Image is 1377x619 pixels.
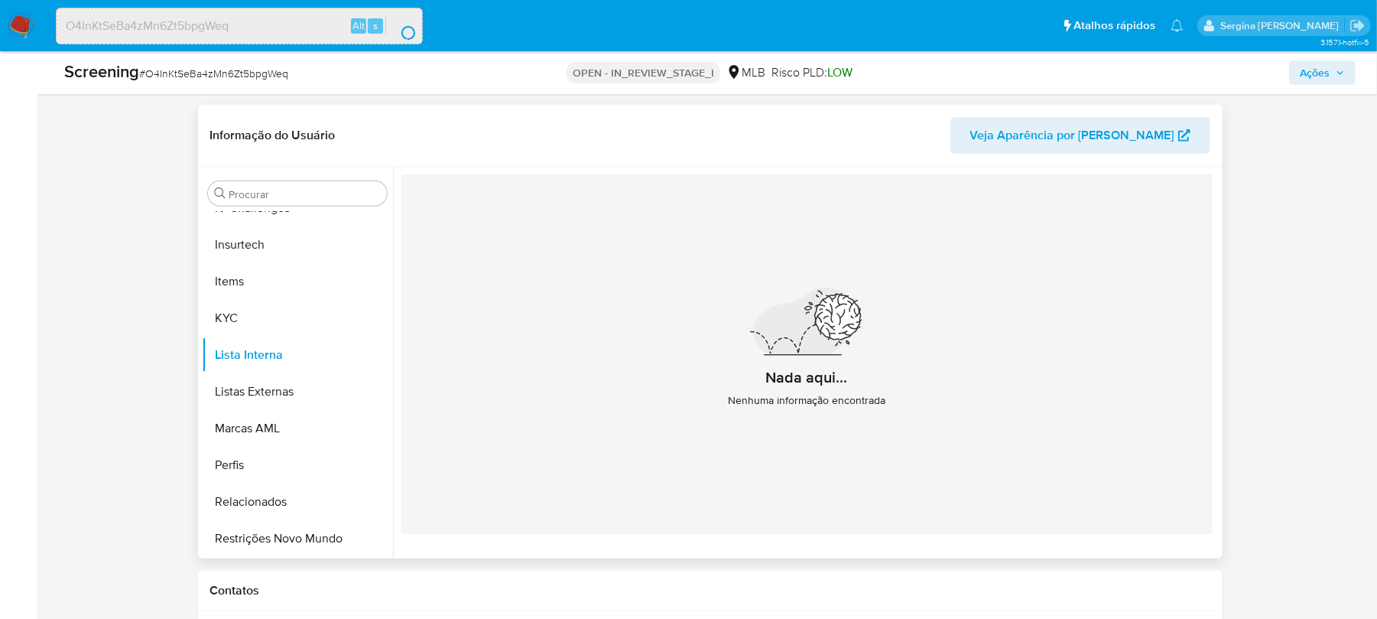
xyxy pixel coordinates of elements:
button: Veja Aparência por [PERSON_NAME] [950,117,1210,154]
b: Screening [64,59,139,83]
button: Listas Externas [202,373,393,410]
button: Relacionados [202,484,393,520]
button: Items [202,263,393,300]
button: Insurtech [202,226,393,263]
a: Sair [1349,18,1366,34]
div: MLB [726,64,765,81]
button: Lista Interna [202,337,393,373]
button: Ações [1289,60,1356,85]
a: Notificações [1171,19,1184,32]
input: Pesquise usuários ou casos... [57,16,422,36]
span: 3.157.1-hotfix-5 [1320,36,1369,48]
span: LOW [827,64,853,81]
button: search-icon [385,15,417,37]
button: Marcas AML [202,410,393,447]
input: Procurar [229,187,381,201]
h1: Informação do Usuário [210,128,336,143]
span: Veja Aparência por [PERSON_NAME] [970,117,1174,154]
h1: Contatos [210,583,1210,598]
button: Perfis [202,447,393,484]
span: s [373,18,378,33]
button: Procurar [214,187,226,200]
span: Atalhos rápidos [1073,18,1155,34]
button: KYC [202,300,393,337]
span: Alt [352,18,365,33]
button: Restrições Novo Mundo [202,520,393,557]
p: sergina.neta@mercadolivre.com [1220,18,1344,33]
p: OPEN - IN_REVIEW_STAGE_I [567,62,720,83]
span: Ações [1300,60,1330,85]
span: Risco PLD: [771,64,853,81]
span: # O4InKtSeBa4zMn6Zt5bpgWeq [139,66,288,81]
